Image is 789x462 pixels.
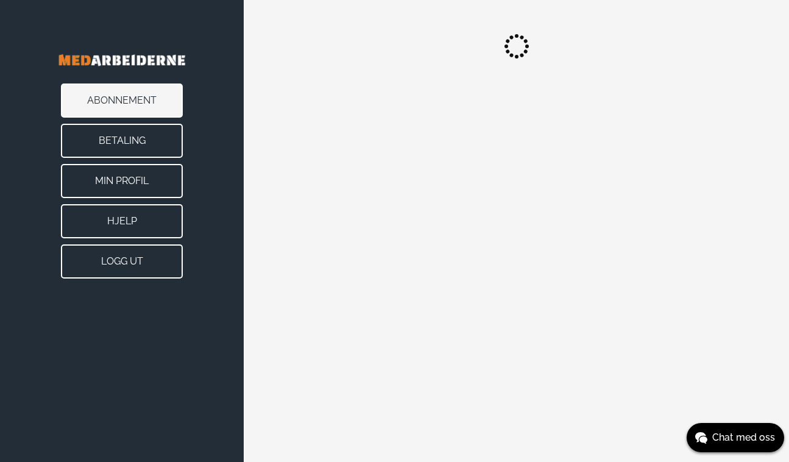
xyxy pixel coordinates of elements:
button: Chat med oss [687,423,784,452]
button: Abonnement [61,84,183,118]
button: Hjelp [61,204,183,238]
img: Banner [24,37,219,84]
button: Logg ut [61,244,183,279]
span: Chat med oss [712,430,775,445]
button: Min Profil [61,164,183,198]
button: Betaling [61,124,183,158]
